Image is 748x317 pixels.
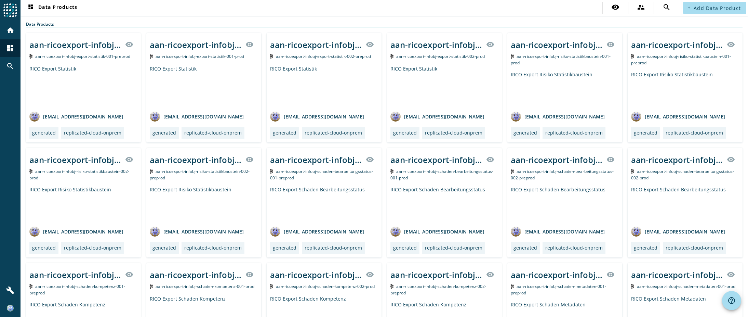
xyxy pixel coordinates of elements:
[7,305,14,312] img: 321727e140b5189f451a128e5f2a6bb4
[24,2,80,14] button: Data Products
[29,226,123,237] div: [EMAIL_ADDRESS][DOMAIN_NAME]
[390,54,393,59] img: Kafka Topic: aan-ricoexport-infobj-export-statistik-002-prod
[631,53,731,66] span: Kafka Topic: aan-ricoexport-infobj-risiko-statistikbaustein-001-preprod
[366,155,374,164] mat-icon: visibility
[29,269,121,280] div: aan-ricoexport-infobj-schaden-kompetenz-001-_stage_
[631,111,641,122] img: avatar
[29,154,121,165] div: aan-ricoexport-infobj-risiko-statistikbaustein-002-_stage_
[513,244,537,251] div: generated
[611,3,619,11] mat-icon: visibility
[511,111,521,122] img: avatar
[631,168,734,181] span: Kafka Topic: aan-ricoexport-infobj-schaden-bearbeitungsstatus-002-prod
[631,226,725,237] div: [EMAIL_ADDRESS][DOMAIN_NAME]
[606,155,615,164] mat-icon: visibility
[687,6,691,10] mat-icon: add
[150,111,160,122] img: avatar
[29,111,40,122] img: avatar
[390,226,401,237] img: avatar
[245,40,254,49] mat-icon: visibility
[29,54,32,59] img: Kafka Topic: aan-ricoexport-infobj-export-statistik-001-preprod
[29,284,32,289] img: Kafka Topic: aan-ricoexport-infobj-schaden-kompetenz-001-preprod
[545,244,603,251] div: replicated-cloud-onprem
[150,186,258,221] div: RICO Export Risiko Statistikbaustein
[270,111,364,122] div: [EMAIL_ADDRESS][DOMAIN_NAME]
[125,155,133,164] mat-icon: visibility
[631,154,723,165] div: aan-ricoexport-infobj-schaden-bearbeitungsstatus-002-_stage_
[150,226,244,237] div: [EMAIL_ADDRESS][DOMAIN_NAME]
[276,53,371,59] span: Kafka Topic: aan-ricoexport-infobj-export-statistik-002-preprod
[125,40,133,49] mat-icon: visibility
[29,111,123,122] div: [EMAIL_ADDRESS][DOMAIN_NAME]
[727,155,735,164] mat-icon: visibility
[270,65,378,106] div: RICO Export Statistik
[727,296,736,305] mat-icon: help_outline
[511,54,514,59] img: Kafka Topic: aan-ricoexport-infobj-risiko-statistikbaustein-001-prod
[631,54,634,59] img: Kafka Topic: aan-ricoexport-infobj-risiko-statistikbaustein-001-preprod
[150,269,241,280] div: aan-ricoexport-infobj-schaden-kompetenz-001-_stage_
[390,111,401,122] img: avatar
[29,65,137,106] div: RICO Export Statistik
[511,186,619,221] div: RICO Export Schaden Bearbeitungsstatus
[270,269,362,280] div: aan-ricoexport-infobj-schaden-kompetenz-002-_stage_
[150,111,244,122] div: [EMAIL_ADDRESS][DOMAIN_NAME]
[486,40,494,49] mat-icon: visibility
[150,65,258,106] div: RICO Export Statistik
[390,168,493,181] span: Kafka Topic: aan-ricoexport-infobj-schaden-bearbeitungsstatus-001-prod
[390,226,484,237] div: [EMAIL_ADDRESS][DOMAIN_NAME]
[29,186,137,221] div: RICO Export Risiko Statistikbaustein
[727,40,735,49] mat-icon: visibility
[270,226,364,237] div: [EMAIL_ADDRESS][DOMAIN_NAME]
[694,5,741,11] span: Add Data Product
[393,129,417,136] div: generated
[64,129,121,136] div: replicated-cloud-onprem
[425,129,482,136] div: replicated-cloud-onprem
[156,283,254,289] span: Kafka Topic: aan-ricoexport-infobj-schaden-kompetenz-001-prod
[631,111,725,122] div: [EMAIL_ADDRESS][DOMAIN_NAME]
[631,284,634,289] img: Kafka Topic: aan-ricoexport-infobj-schaden-metadaten-001-prod
[150,284,153,289] img: Kafka Topic: aan-ricoexport-infobj-schaden-kompetenz-001-prod
[513,129,537,136] div: generated
[184,244,242,251] div: replicated-cloud-onprem
[631,169,634,174] img: Kafka Topic: aan-ricoexport-infobj-schaden-bearbeitungsstatus-002-prod
[29,168,129,181] span: Kafka Topic: aan-ricoexport-infobj-risiko-statistikbaustein-002-prod
[6,286,14,294] mat-icon: build
[511,284,514,289] img: Kafka Topic: aan-ricoexport-infobj-schaden-metadaten-001-preprod
[511,71,619,106] div: RICO Export Risiko Statistikbaustein
[511,169,514,174] img: Kafka Topic: aan-ricoexport-infobj-schaden-bearbeitungsstatus-002-preprod
[637,283,735,289] span: Kafka Topic: aan-ricoexport-infobj-schaden-metadaten-001-prod
[29,39,121,50] div: aan-ricoexport-infobj-export-statistik-001-_stage_
[683,2,746,14] button: Add Data Product
[245,270,254,279] mat-icon: visibility
[270,226,280,237] img: avatar
[366,40,374,49] mat-icon: visibility
[270,154,362,165] div: aan-ricoexport-infobj-schaden-bearbeitungsstatus-001-_stage_
[6,26,14,35] mat-icon: home
[486,155,494,164] mat-icon: visibility
[6,44,14,52] mat-icon: dashboard
[545,129,603,136] div: replicated-cloud-onprem
[270,284,273,289] img: Kafka Topic: aan-ricoexport-infobj-schaden-kompetenz-002-prod
[270,54,273,59] img: Kafka Topic: aan-ricoexport-infobj-export-statistik-002-preprod
[663,3,671,11] mat-icon: search
[631,226,641,237] img: avatar
[35,53,130,59] span: Kafka Topic: aan-ricoexport-infobj-export-statistik-001-preprod
[273,244,296,251] div: generated
[511,226,521,237] img: avatar
[150,154,241,165] div: aan-ricoexport-infobj-risiko-statistikbaustein-002-_stage_
[305,129,362,136] div: replicated-cloud-onprem
[511,168,614,181] span: Kafka Topic: aan-ricoexport-infobj-schaden-bearbeitungsstatus-002-preprod
[150,39,241,50] div: aan-ricoexport-infobj-export-statistik-001-_stage_
[390,154,482,165] div: aan-ricoexport-infobj-schaden-bearbeitungsstatus-001-_stage_
[152,244,176,251] div: generated
[270,168,373,181] span: Kafka Topic: aan-ricoexport-infobj-schaden-bearbeitungsstatus-001-preprod
[29,169,32,174] img: Kafka Topic: aan-ricoexport-infobj-risiko-statistikbaustein-002-prod
[606,270,615,279] mat-icon: visibility
[631,39,723,50] div: aan-ricoexport-infobj-risiko-statistikbaustein-001-_stage_
[396,53,485,59] span: Kafka Topic: aan-ricoexport-infobj-export-statistik-002-prod
[511,226,605,237] div: [EMAIL_ADDRESS][DOMAIN_NAME]
[270,111,280,122] img: avatar
[511,53,611,66] span: Kafka Topic: aan-ricoexport-infobj-risiko-statistikbaustein-001-prod
[245,155,254,164] mat-icon: visibility
[666,129,723,136] div: replicated-cloud-onprem
[184,129,242,136] div: replicated-cloud-onprem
